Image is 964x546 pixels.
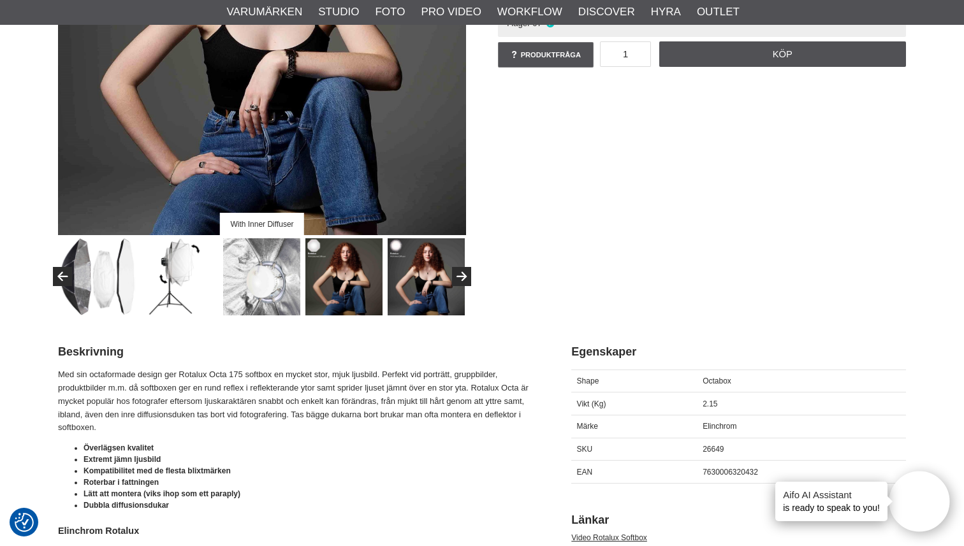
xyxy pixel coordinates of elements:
[223,238,300,315] img: Deflektor kan användas med softboxar
[577,445,593,454] span: SKU
[651,4,681,20] a: Hyra
[84,466,231,475] strong: Kompatibilitet med de flesta blixtmärken
[498,42,594,68] a: Produktfråga
[703,377,731,385] span: Octabox
[318,4,359,20] a: Studio
[227,4,303,20] a: Varumärken
[58,368,539,435] p: Med sin octaformade design ger Rotalux Octa 175 softbox en mycket stor, mjuk ljusbild. Perfekt vi...
[84,455,161,464] strong: Extremt jämn ljusbild
[305,238,383,315] img: Rotalux With External Diffuser
[84,501,169,510] strong: Dubbla diffusionsdukar
[571,533,647,542] a: Video Rotalux Softbox
[578,4,635,20] a: Discover
[53,267,72,286] button: Previous
[703,468,758,477] span: 7630006320432
[577,399,606,408] span: Vikt (Kg)
[703,399,717,408] span: 2.15
[84,489,240,498] strong: Lätt att montera (viks ihop som ett paraply)
[659,41,907,67] a: Köp
[15,513,34,532] img: Revisit consent button
[452,267,471,286] button: Next
[703,445,724,454] span: 26649
[571,512,906,528] h2: Länkar
[697,4,740,20] a: Outlet
[775,482,887,521] div: is ready to speak to you!
[84,443,154,452] strong: Överlägsen kvalitet
[58,344,539,360] h2: Beskrivning
[497,4,562,20] a: Workflow
[15,511,34,534] button: Samtyckesinställningar
[58,524,539,537] h4: Elinchrom Rotalux
[571,344,906,360] h2: Egenskaper
[421,4,481,20] a: Pro Video
[783,488,880,501] h4: Aifo AI Assistant
[388,238,465,315] img: With Inner Diffuser
[577,377,599,385] span: Shape
[220,213,304,235] div: With Inner Diffuser
[577,422,598,431] span: Märke
[577,468,593,477] span: EAN
[703,422,736,431] span: Elinchrom
[59,238,136,315] img: Rotalux har dubbla diffusionsdukar
[84,478,159,487] strong: Roterbar i fattningen
[375,4,405,20] a: Foto
[142,238,219,315] img: Rotalux Softboxar kan roteras i sitt fäste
